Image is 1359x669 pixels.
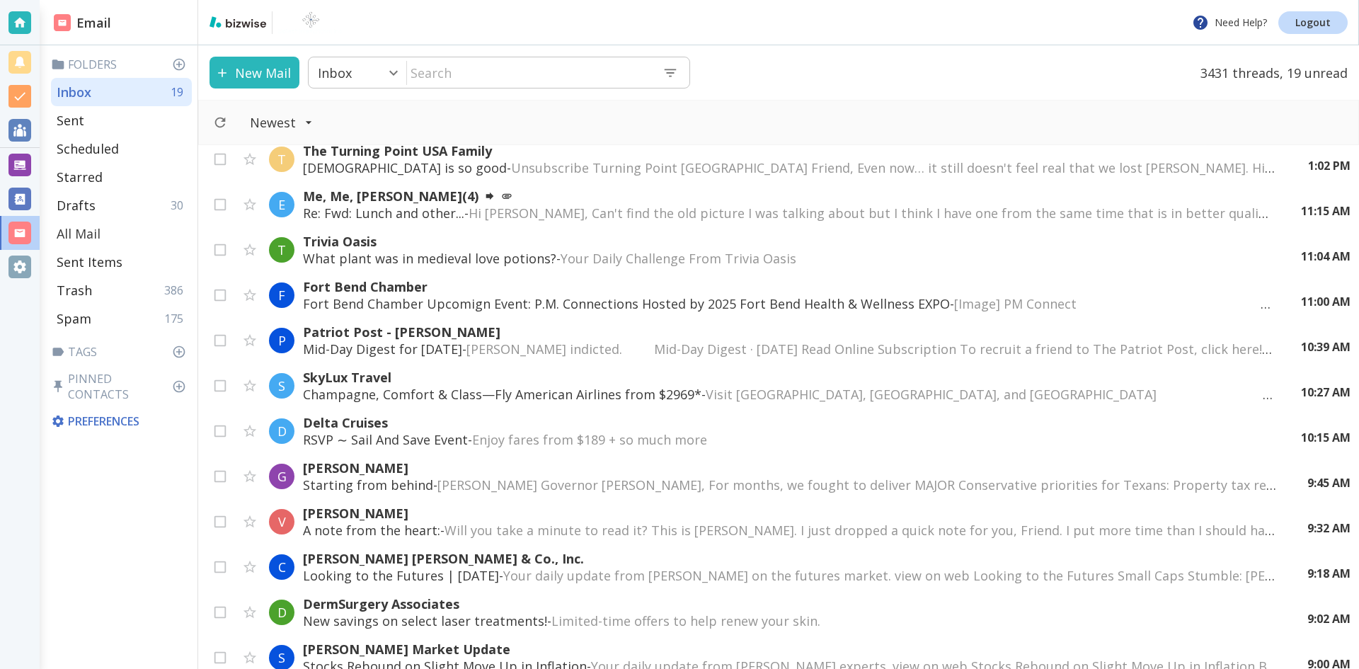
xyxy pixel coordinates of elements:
[1301,339,1351,355] p: 10:39 AM
[51,78,192,106] div: Inbox19
[1301,384,1351,400] p: 10:27 AM
[207,110,233,135] button: Refresh
[303,278,1273,295] p: Fort Bend Chamber
[57,84,91,101] p: Inbox
[51,248,192,276] div: Sent Items
[303,414,1273,431] p: Delta Cruises
[57,225,101,242] p: All Mail
[407,58,651,87] input: Search
[278,649,285,666] p: S
[303,522,1279,539] p: A note from the heart: -
[303,295,1273,312] p: Fort Bend Chamber Upcomign Event: P.M. Connections Hosted by 2025 Fort Bend Health & Wellness EXPO -
[51,57,192,72] p: Folders
[303,233,1273,250] p: Trivia Oasis
[51,163,192,191] div: Starred
[303,324,1273,341] p: Patriot Post - [PERSON_NAME]
[164,311,189,326] p: 175
[278,513,286,530] p: V
[278,332,286,349] p: P
[303,431,1273,448] p: RSVP ∼ Sail And Save Event -
[1307,611,1351,627] p: 9:02 AM
[278,559,286,576] p: C
[303,369,1273,386] p: SkyLux Travel
[551,612,1096,629] span: Limited-time offers to help renew your skin. ‌ ‌ ‌ ‌ ‌ ‌ ‌ ‌ ‌ ‌ ‌ ‌ ‌ ‌ ‌ ‌ ‌ ‌ ‌ ‌ ‌ ‌ ‌ ‌ ‌ ‌ ...
[51,219,192,248] div: All Mail
[303,142,1280,159] p: The Turning Point USA Family
[303,550,1279,567] p: [PERSON_NAME] [PERSON_NAME] & Co., Inc.
[277,604,287,621] p: D
[51,276,192,304] div: Trash386
[51,371,192,402] p: Pinned Contacts
[303,641,1279,658] p: [PERSON_NAME] Market Update
[51,191,192,219] div: Drafts30
[303,505,1279,522] p: [PERSON_NAME]
[1301,430,1351,445] p: 10:15 AM
[54,14,71,31] img: DashboardSidebarEmail.svg
[57,112,84,129] p: Sent
[171,84,189,100] p: 19
[171,198,189,213] p: 30
[303,250,1273,267] p: What plant was in medieval love potions? -
[1295,18,1331,28] p: Logout
[1307,475,1351,491] p: 9:45 AM
[1307,520,1351,536] p: 9:32 AM
[57,282,92,299] p: Trash
[472,431,997,448] span: Enjoy fares from $189 + so much more ͏ ͏ ͏ ͏ ͏ ͏ ͏ ͏ ͏ ͏ ͏ ͏ ͏ ͏ ͏ ͏ ͏ ͏ ͏ ͏ ͏ ͏ ͏ ͏ ͏ ͏ ͏ ͏ ͏ ͏ ...
[1307,566,1351,581] p: 9:18 AM
[303,386,1273,403] p: Champagne, Comfort & Class—Fly American Airlines from $2969* -
[277,241,286,258] p: T
[278,196,285,213] p: E
[210,16,266,28] img: bizwise
[278,11,343,34] img: BioTech International
[303,205,1273,222] p: Re: Fwd: Lunch and other... -
[303,567,1279,584] p: Looking to the Futures | [DATE] -
[303,595,1279,612] p: DermSurgery Associates
[57,310,91,327] p: Spam
[51,304,192,333] div: Spam175
[1192,14,1267,31] p: Need Help?
[303,159,1280,176] p: [DEMOGRAPHIC_DATA] is so good -
[1278,11,1348,34] a: Logout
[303,476,1279,493] p: Starting from behind -
[561,250,1083,267] span: Your Daily Challenge From Trivia Oasis ‌ ‌ ‌ ‌ ‌ ‌ ‌ ‌ ‌ ‌ ‌ ‌ ‌ ‌ ‌ ‌ ‌ ‌ ‌ ‌ ‌ ‌ ‌ ‌ ‌ ‌ ‌ ‌ ‌ ...
[54,13,111,33] h2: Email
[57,140,119,157] p: Scheduled
[303,188,1273,205] p: Me, Me, [PERSON_NAME] (4)
[1192,57,1348,88] p: 3431 threads, 19 unread
[48,408,192,435] div: Preferences
[277,468,287,485] p: G
[210,57,299,88] button: New Mail
[236,107,327,138] button: Filter
[318,64,352,81] p: Inbox
[278,287,285,304] p: F
[164,282,189,298] p: 386
[1301,203,1351,219] p: 11:15 AM
[1301,248,1351,264] p: 11:04 AM
[57,168,103,185] p: Starred
[57,253,122,270] p: Sent Items
[51,344,192,360] p: Tags
[51,413,189,429] p: Preferences
[277,423,287,440] p: D
[303,459,1279,476] p: [PERSON_NAME]
[1301,294,1351,309] p: 11:00 AM
[277,151,286,168] p: T
[51,106,192,135] div: Sent
[303,612,1279,629] p: New savings on select laser treatments! -
[51,135,192,163] div: Scheduled
[57,197,96,214] p: Drafts
[1308,158,1351,173] p: 1:02 PM
[303,341,1273,358] p: Mid-Day Digest for [DATE] -
[278,377,285,394] p: S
